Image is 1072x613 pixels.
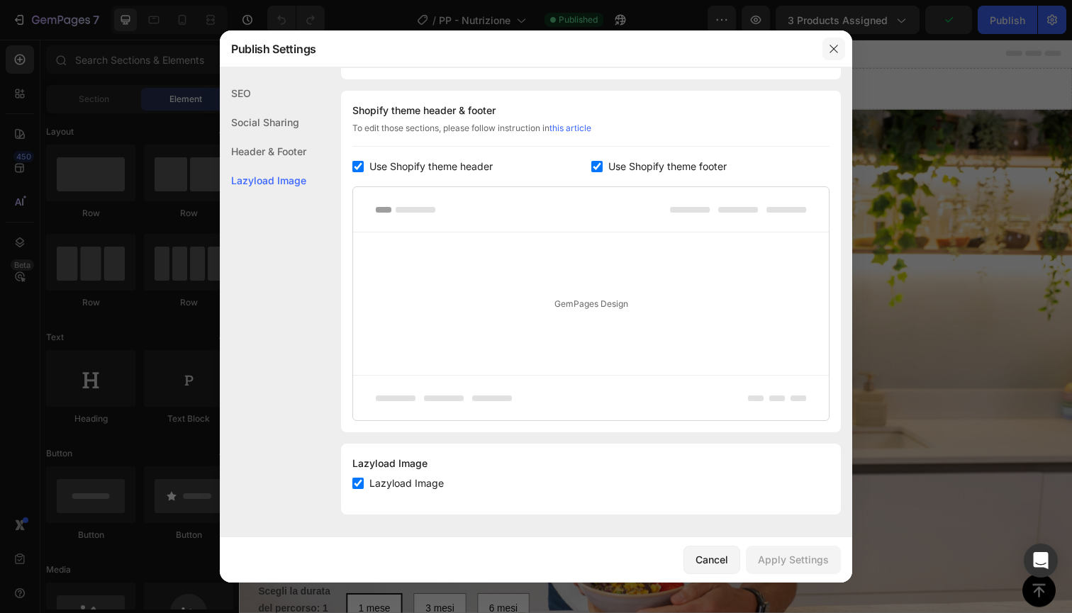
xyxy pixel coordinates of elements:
span: Use Shopify theme footer [608,158,727,175]
div: Open Intercom Messenger [1024,544,1058,578]
div: Lazyload Image [220,166,306,195]
p: Con i nostri percorsi nutrizionali personalizzati per te [21,287,401,347]
strong: su misura [21,236,191,276]
div: GemPages Design [353,232,829,375]
strong: Il tuo [21,150,107,190]
p: Tantissime ricette bilanciate [43,447,363,471]
div: To edit those sections, please follow instruction in [352,122,830,147]
div: Publish Settings [220,30,815,67]
strong: piano alimentare [21,193,308,233]
span: Use Shopify theme header [369,158,493,175]
a: this article [549,123,591,133]
p: Ricevi un piano nutrizionale personalizzato [43,410,363,433]
span: Lazyload Image [369,475,444,492]
div: Lazyload Image [352,455,830,472]
div: Social Sharing [220,108,306,137]
div: SEO [220,79,306,108]
div: Drop element here [396,45,471,56]
div: Shopify theme header & footer [352,102,830,119]
button: Cancel [683,546,740,574]
div: Cancel [696,552,728,567]
div: Header & Footer [220,137,306,166]
button: Apply Settings [746,546,841,574]
p: Mangia sano senza stress [43,372,363,395]
div: Apply Settings [758,552,829,567]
